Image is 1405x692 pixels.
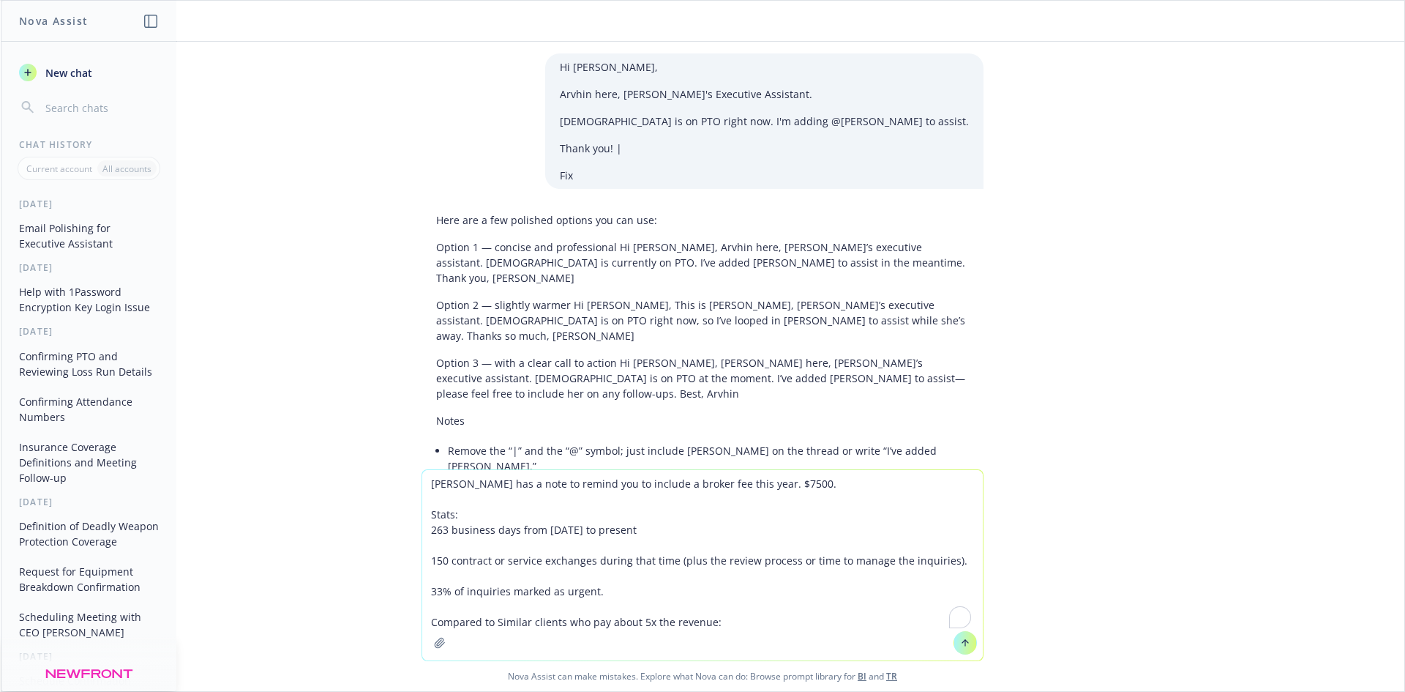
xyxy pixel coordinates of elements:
p: Current account [26,163,92,175]
div: Chat History [1,138,176,151]
p: Fix [560,168,969,183]
p: All accounts [102,163,151,175]
button: Definition of Deadly Weapon Protection Coverage [13,514,165,554]
input: Search chats [42,97,159,118]
button: Request for Equipment Breakdown Confirmation [13,559,165,599]
a: TR [886,670,897,682]
span: New chat [42,65,92,81]
div: [DATE] [1,198,176,210]
span: Nova Assist can make mistakes. Explore what Nova can do: Browse prompt library for and [7,661,1398,691]
div: [DATE] [1,261,176,274]
button: Insurance Coverage Definitions and Meeting Follow-up [13,435,165,490]
p: Option 2 — slightly warmer Hi [PERSON_NAME], This is [PERSON_NAME], [PERSON_NAME]’s executive ass... [436,297,969,343]
p: Option 1 — concise and professional Hi [PERSON_NAME], Arvhin here, [PERSON_NAME]’s executive assi... [436,239,969,286]
p: [DEMOGRAPHIC_DATA] is on PTO right now. I'm adding @[PERSON_NAME] to assist. [560,114,969,129]
button: Scheduling Meeting with CEO [PERSON_NAME] [13,605,165,644]
p: Here are a few polished options you can use: [436,212,969,228]
div: [DATE] [1,496,176,508]
p: Notes [436,413,969,428]
button: Confirming PTO and Reviewing Loss Run Details [13,344,165,384]
p: Arvhin here, [PERSON_NAME]'s Executive Assistant. [560,86,969,102]
div: [DATE] [1,325,176,338]
button: New chat [13,59,165,86]
a: BI [858,670,866,682]
button: Help with 1Password Encryption Key Login Issue [13,280,165,319]
button: Confirming Attendance Numbers [13,390,165,429]
p: Option 3 — with a clear call to action Hi [PERSON_NAME], [PERSON_NAME] here, [PERSON_NAME]’s exec... [436,355,969,401]
p: Thank you! | [560,141,969,156]
h1: Nova Assist [19,13,88,29]
div: [DATE] [1,650,176,663]
p: Hi [PERSON_NAME], [560,59,969,75]
textarea: To enrich screen reader interactions, please activate Accessibility in Grammarly extension settings [422,470,983,661]
button: Email Polishing for Executive Assistant [13,216,165,256]
li: Remove the “|” and the “@” symbol; just include [PERSON_NAME] on the thread or write “I’ve added ... [448,440,969,477]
